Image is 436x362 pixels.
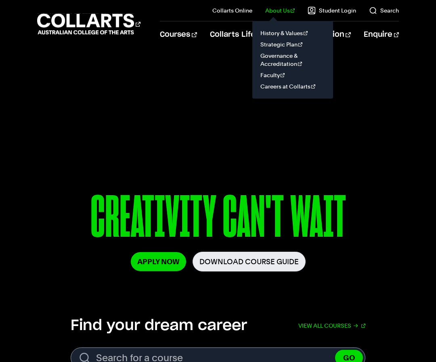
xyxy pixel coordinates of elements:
[193,252,306,271] a: Download Course Guide
[259,27,327,39] a: History & Values
[265,6,295,15] a: About Us
[259,81,327,92] a: Careers at Collarts
[308,6,356,15] a: Student Login
[37,188,399,252] p: CREATIVITY CAN'T WAIT
[259,50,327,69] a: Governance & Accreditation
[369,6,399,15] a: Search
[364,21,399,48] a: Enquire
[71,317,247,335] h2: Find your dream career
[212,6,252,15] a: Collarts Online
[160,21,197,48] a: Courses
[298,317,365,335] a: View all courses
[131,252,186,271] a: Apply Now
[259,69,327,81] a: Faculty
[37,13,140,36] div: Go to homepage
[210,21,262,48] a: Collarts Life
[259,39,327,50] a: Strategic Plan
